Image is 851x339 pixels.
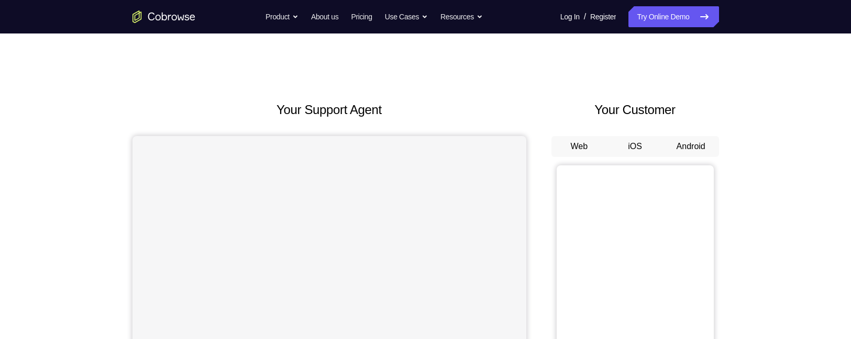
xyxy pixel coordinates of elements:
span: / [584,10,586,23]
a: About us [311,6,338,27]
h2: Your Support Agent [132,100,526,119]
button: Use Cases [385,6,428,27]
a: Register [590,6,616,27]
button: Android [663,136,719,157]
button: Resources [440,6,483,27]
h2: Your Customer [551,100,719,119]
a: Go to the home page [132,10,195,23]
button: Web [551,136,607,157]
a: Log In [560,6,580,27]
a: Try Online Demo [628,6,719,27]
a: Pricing [351,6,372,27]
button: Product [266,6,299,27]
button: iOS [607,136,663,157]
